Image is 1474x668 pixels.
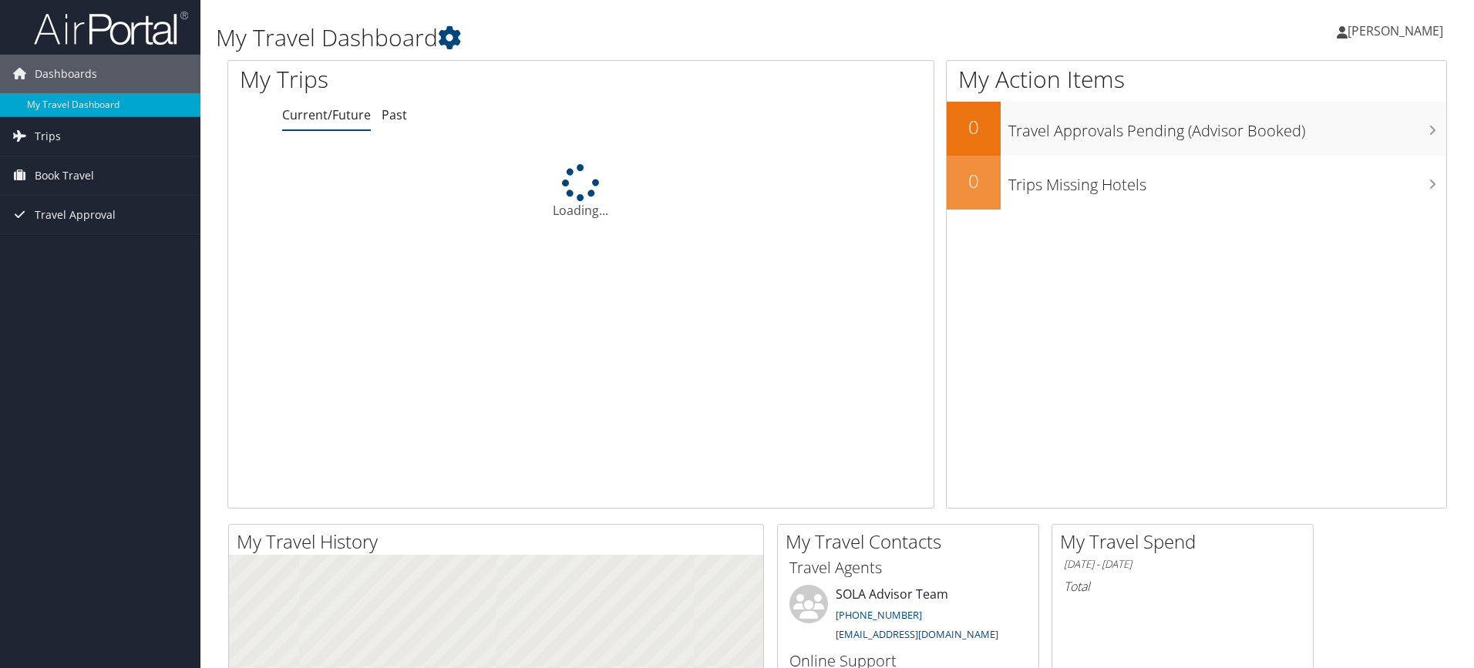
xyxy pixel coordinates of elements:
[228,164,934,220] div: Loading...
[947,114,1001,140] h2: 0
[1337,8,1459,54] a: [PERSON_NAME]
[789,557,1027,579] h3: Travel Agents
[1008,166,1446,196] h3: Trips Missing Hotels
[216,22,1045,54] h1: My Travel Dashboard
[1064,557,1301,572] h6: [DATE] - [DATE]
[1060,529,1313,555] h2: My Travel Spend
[947,156,1446,210] a: 0Trips Missing Hotels
[35,55,97,93] span: Dashboards
[947,102,1446,156] a: 0Travel Approvals Pending (Advisor Booked)
[836,627,998,641] a: [EMAIL_ADDRESS][DOMAIN_NAME]
[35,117,61,156] span: Trips
[35,196,116,234] span: Travel Approval
[782,585,1035,648] li: SOLA Advisor Team
[947,63,1446,96] h1: My Action Items
[382,106,407,123] a: Past
[35,156,94,195] span: Book Travel
[1064,578,1301,595] h6: Total
[34,10,188,46] img: airportal-logo.png
[836,608,922,622] a: [PHONE_NUMBER]
[786,529,1038,555] h2: My Travel Contacts
[237,529,763,555] h2: My Travel History
[282,106,371,123] a: Current/Future
[240,63,628,96] h1: My Trips
[1348,22,1443,39] span: [PERSON_NAME]
[947,168,1001,194] h2: 0
[1008,112,1446,142] h3: Travel Approvals Pending (Advisor Booked)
